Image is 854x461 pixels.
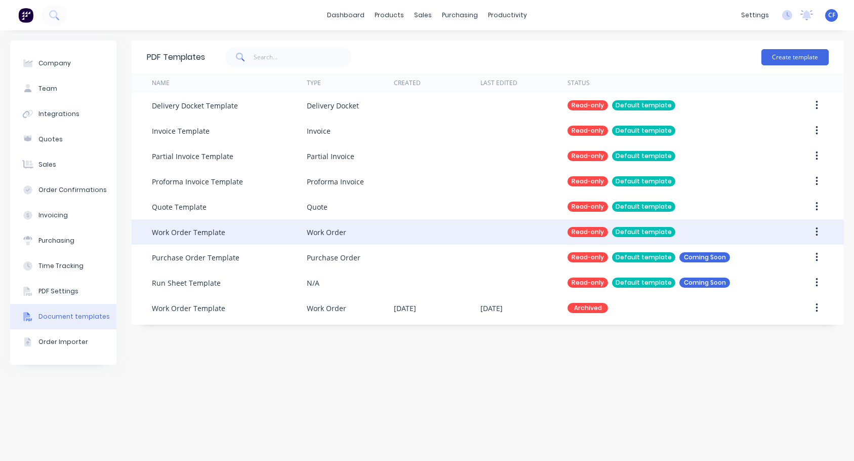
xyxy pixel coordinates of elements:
[307,278,319,288] div: N/A
[370,8,409,23] div: products
[38,287,78,296] div: PDF Settings
[567,79,590,88] div: Status
[307,252,360,263] div: Purchase Order
[322,8,370,23] a: dashboard
[394,79,421,88] div: Created
[612,176,675,186] div: Default template
[394,303,416,314] div: [DATE]
[567,151,608,161] div: Read-only
[567,176,608,186] div: Read-only
[612,151,675,161] div: Default template
[38,211,68,220] div: Invoicing
[10,279,116,304] button: PDF Settings
[307,100,359,111] div: Delivery Docket
[612,100,675,110] div: Default template
[152,126,210,136] div: Invoice Template
[307,227,346,238] div: Work Order
[567,100,608,110] div: Read-only
[761,49,829,65] button: Create template
[38,109,79,119] div: Integrations
[567,278,608,288] div: Read-only
[10,304,116,329] button: Document templates
[10,51,116,76] button: Company
[254,47,352,67] input: Search...
[10,101,116,127] button: Integrations
[152,100,238,111] div: Delivery Docket Template
[18,8,33,23] img: Factory
[38,84,57,93] div: Team
[307,126,331,136] div: Invoice
[612,252,675,262] div: Default template
[152,278,221,288] div: Run Sheet Template
[679,252,730,262] div: Coming Soon
[38,312,110,321] div: Document templates
[10,177,116,203] button: Order Confirmations
[38,261,84,271] div: Time Tracking
[307,151,354,162] div: Partial Invoice
[152,303,225,314] div: Work Order Template
[152,202,207,212] div: Quote Template
[152,252,239,263] div: Purchase Order Template
[567,227,608,237] div: Read-only
[10,329,116,355] button: Order Importer
[828,11,835,20] span: CF
[409,8,437,23] div: sales
[567,252,608,262] div: Read-only
[10,152,116,177] button: Sales
[307,303,346,314] div: Work Order
[10,76,116,101] button: Team
[152,176,243,187] div: Proforma Invoice Template
[480,303,503,314] div: [DATE]
[38,59,71,68] div: Company
[307,176,364,187] div: Proforma Invoice
[10,253,116,279] button: Time Tracking
[152,79,170,88] div: Name
[567,126,608,136] div: Read-only
[10,228,116,253] button: Purchasing
[38,160,56,169] div: Sales
[38,337,88,347] div: Order Importer
[38,135,63,144] div: Quotes
[612,126,675,136] div: Default template
[480,79,517,88] div: Last Edited
[152,151,233,162] div: Partial Invoice Template
[679,278,730,288] div: Coming Soon
[612,278,675,288] div: Default template
[437,8,483,23] div: purchasing
[38,236,74,245] div: Purchasing
[10,203,116,228] button: Invoicing
[307,202,328,212] div: Quote
[307,79,321,88] div: Type
[736,8,774,23] div: settings
[10,127,116,152] button: Quotes
[152,227,225,238] div: Work Order Template
[567,202,608,212] div: Read-only
[567,303,608,313] div: Archived
[38,185,107,195] div: Order Confirmations
[483,8,532,23] div: productivity
[612,202,675,212] div: Default template
[612,227,675,237] div: Default template
[147,51,205,63] div: PDF Templates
